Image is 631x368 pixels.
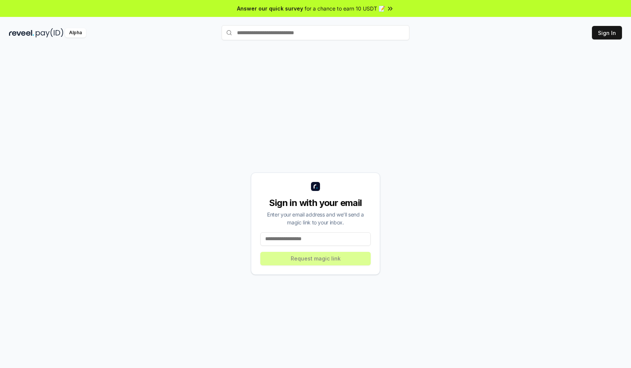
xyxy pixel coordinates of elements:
[305,5,385,12] span: for a chance to earn 10 USDT 📝
[9,28,34,38] img: reveel_dark
[592,26,622,39] button: Sign In
[65,28,86,38] div: Alpha
[260,197,371,209] div: Sign in with your email
[237,5,303,12] span: Answer our quick survey
[311,182,320,191] img: logo_small
[260,211,371,226] div: Enter your email address and we’ll send a magic link to your inbox.
[36,28,63,38] img: pay_id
